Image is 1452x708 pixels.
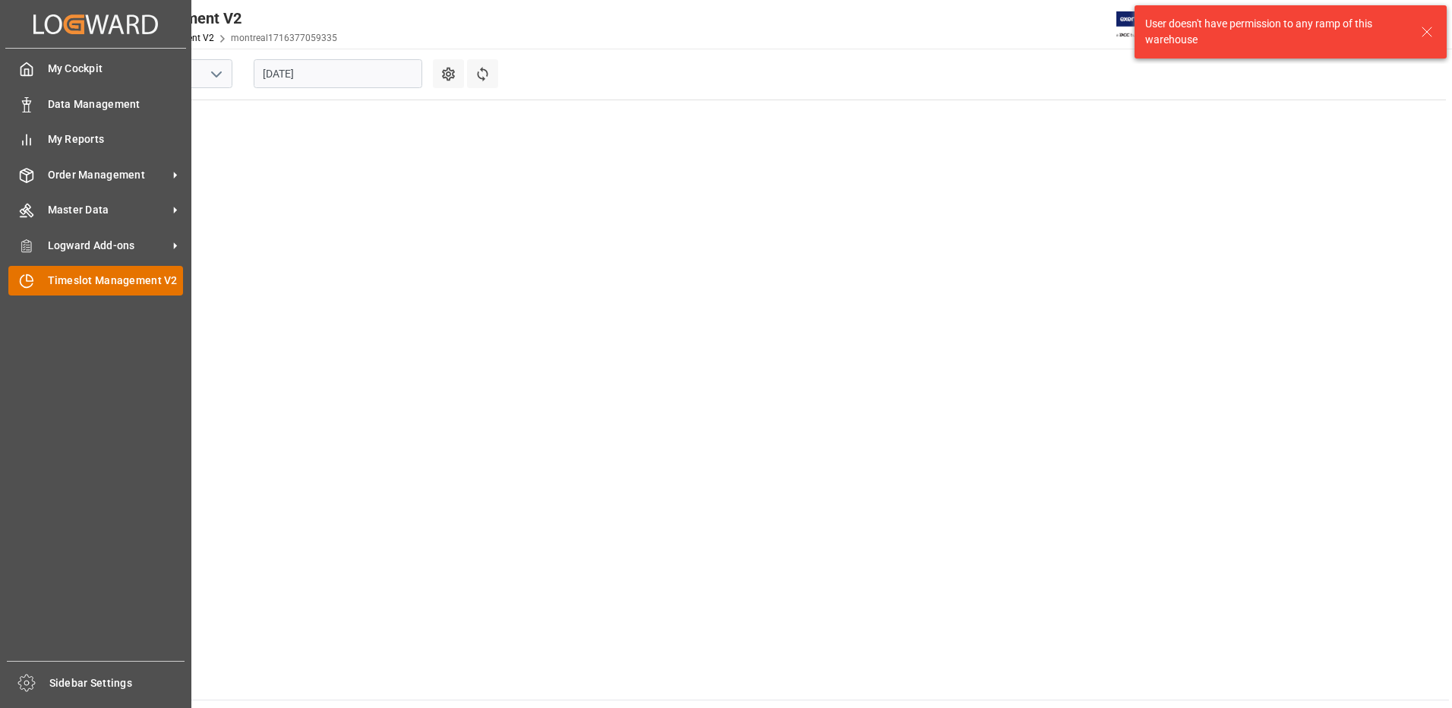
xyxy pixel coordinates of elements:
[254,59,422,88] input: DD.MM.YYYY
[1116,11,1169,38] img: Exertis%20JAM%20-%20Email%20Logo.jpg_1722504956.jpg
[204,62,227,86] button: open menu
[8,266,183,296] a: Timeslot Management V2
[48,202,168,218] span: Master Data
[48,61,184,77] span: My Cockpit
[48,273,184,289] span: Timeslot Management V2
[48,167,168,183] span: Order Management
[48,96,184,112] span: Data Management
[8,54,183,84] a: My Cockpit
[48,238,168,254] span: Logward Add-ons
[1145,16,1406,48] div: User doesn't have permission to any ramp of this warehouse
[48,131,184,147] span: My Reports
[49,675,185,691] span: Sidebar Settings
[66,7,337,30] div: Timeslot Management V2
[8,89,183,119] a: Data Management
